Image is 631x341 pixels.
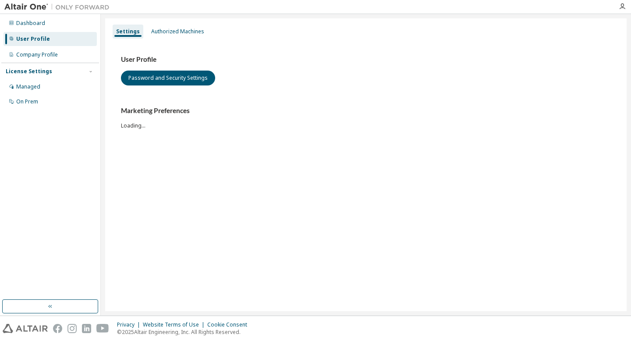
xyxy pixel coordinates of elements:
p: © 2025 Altair Engineering, Inc. All Rights Reserved. [117,328,252,336]
img: facebook.svg [53,324,62,333]
img: instagram.svg [67,324,77,333]
div: On Prem [16,98,38,105]
div: Cookie Consent [207,321,252,328]
div: Authorized Machines [151,28,204,35]
div: Privacy [117,321,143,328]
div: Settings [116,28,140,35]
img: Altair One [4,3,114,11]
img: altair_logo.svg [3,324,48,333]
img: youtube.svg [96,324,109,333]
div: License Settings [6,68,52,75]
h3: Marketing Preferences [121,107,611,115]
div: User Profile [16,36,50,43]
h3: User Profile [121,55,611,64]
div: Dashboard [16,20,45,27]
div: Managed [16,83,40,90]
div: Website Terms of Use [143,321,207,328]
div: Company Profile [16,51,58,58]
button: Password and Security Settings [121,71,215,85]
img: linkedin.svg [82,324,91,333]
div: Loading... [121,107,611,129]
